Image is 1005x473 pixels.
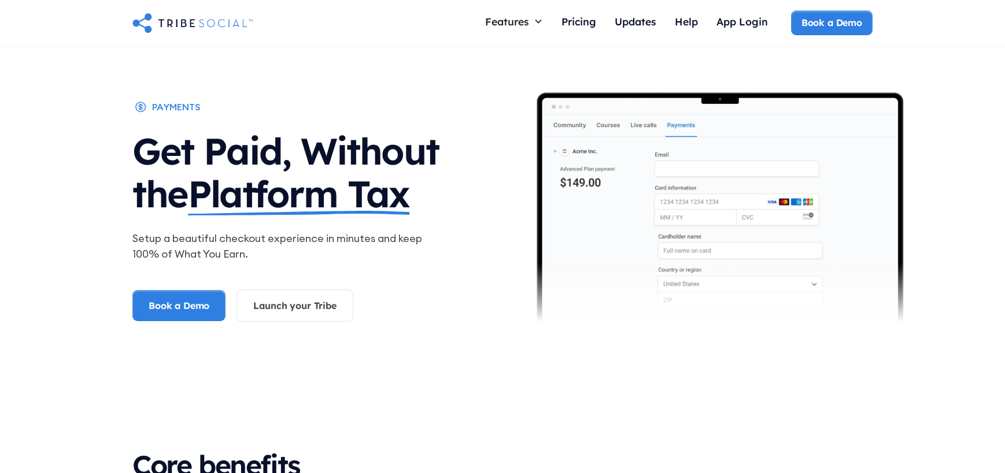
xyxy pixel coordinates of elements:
[552,10,605,35] a: Pricing
[716,15,768,28] div: App Login
[675,15,698,28] div: Help
[152,100,200,113] div: payments
[476,10,552,32] div: Features
[485,15,529,28] div: Features
[132,290,226,321] a: Book a Demo
[605,10,666,35] a: Updates
[561,15,596,28] div: Pricing
[132,230,428,262] p: Setup a beautiful checkout experience in minutes and keep 100% of What You Earn.
[791,10,873,35] a: Book a Demo
[237,289,353,322] a: Launch your Tribe
[132,118,502,221] h1: Get Paid, Without the
[132,11,253,34] a: home
[666,10,707,35] a: Help
[615,15,656,28] div: Updates
[707,10,777,35] a: App Login
[188,173,409,215] span: Platform Tax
